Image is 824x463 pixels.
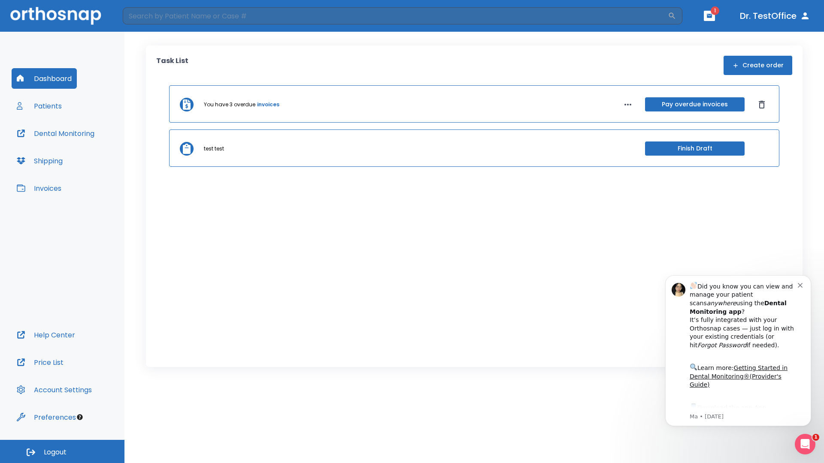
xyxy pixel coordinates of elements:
[12,96,67,116] button: Patients
[37,150,145,158] p: Message from Ma, sent 2w ago
[711,6,719,15] span: 1
[12,68,77,89] button: Dashboard
[12,325,80,345] button: Help Center
[156,56,188,75] p: Task List
[12,379,97,400] button: Account Settings
[204,101,255,108] p: You have 3 overdue
[812,434,819,441] span: 1
[795,434,815,454] iframe: Intercom live chat
[12,407,81,427] button: Preferences
[645,97,745,111] button: Pay overdue invoices
[204,145,224,153] p: test test
[10,7,101,24] img: Orthosnap
[12,123,100,144] button: Dental Monitoring
[645,141,745,156] button: Finish Draft
[736,8,814,24] button: Dr. TestOffice
[755,98,769,111] button: Dismiss
[724,56,792,75] button: Create order
[12,178,67,198] button: Invoices
[12,150,68,171] button: Shipping
[76,413,84,421] div: Tooltip anchor
[652,262,824,440] iframe: Intercom notifications message
[44,448,67,457] span: Logout
[145,18,152,25] button: Dismiss notification
[123,7,668,24] input: Search by Patient Name or Case #
[37,142,114,157] a: App Store
[37,140,145,183] div: Download the app: | ​ Let us know if you need help getting started!
[257,101,279,108] a: invoices
[12,352,69,373] button: Price List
